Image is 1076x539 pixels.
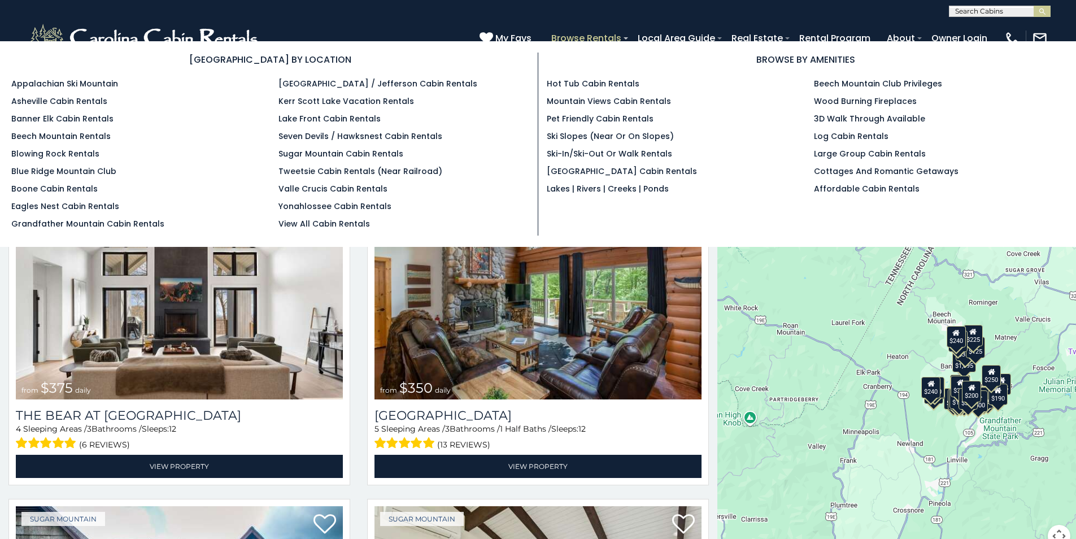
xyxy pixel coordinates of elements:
img: mail-regular-white.png [1032,31,1048,46]
a: Seven Devils / Hawksnest Cabin Rentals [278,131,442,142]
a: Browse Rentals [546,28,627,48]
a: Lakes | Rivers | Creeks | Ponds [547,183,669,194]
a: Yonahlossee Cabin Rentals [278,201,391,212]
a: Sugar Mountain [380,512,464,526]
a: Sugar Mountain [21,512,105,526]
div: $200 [962,381,982,402]
span: 12 [578,424,586,434]
img: The Bear At Sugar Mountain [16,180,343,399]
a: Blue Ridge Mountain Club [11,166,116,177]
span: $350 [399,380,433,396]
a: Kerr Scott Lake Vacation Rentals [278,95,414,107]
div: $300 [951,376,970,397]
span: 12 [169,424,176,434]
a: Valle Crucis Cabin Rentals [278,183,387,194]
div: Sleeping Areas / Bathrooms / Sleeps: [16,423,343,452]
div: $125 [966,337,986,358]
span: 4 [16,424,21,434]
a: [GEOGRAPHIC_DATA] [374,408,702,423]
h3: BROWSE BY AMENITIES [547,53,1065,67]
h3: Grouse Moor Lodge [374,408,702,423]
a: Log Cabin Rentals [814,131,888,142]
a: Grouse Moor Lodge from $350 daily [374,180,702,399]
span: 3 [87,424,92,434]
span: from [380,386,397,394]
a: [GEOGRAPHIC_DATA] Cabin Rentals [547,166,697,177]
span: (6 reviews) [79,437,130,452]
div: $240 [922,377,941,398]
a: Grandfather Mountain Cabin Rentals [11,218,164,229]
a: Wood Burning Fireplaces [814,95,917,107]
a: Appalachian Ski Mountain [11,78,118,89]
a: Pet Friendly Cabin Rentals [547,113,654,124]
a: Banner Elk Cabin Rentals [11,113,114,124]
div: $350 [959,388,978,410]
span: 3 [445,424,450,434]
h3: [GEOGRAPHIC_DATA] BY LOCATION [11,53,529,67]
a: Beech Mountain Club Privileges [814,78,942,89]
div: $155 [992,373,1012,395]
a: View All Cabin Rentals [278,218,370,229]
a: Affordable Cabin Rentals [814,183,920,194]
a: Asheville Cabin Rentals [11,95,107,107]
a: Mountain Views Cabin Rentals [547,95,671,107]
a: About [881,28,921,48]
a: The Bear At [GEOGRAPHIC_DATA] [16,408,343,423]
a: [GEOGRAPHIC_DATA] / Jefferson Cabin Rentals [278,78,477,89]
div: $175 [950,388,969,409]
div: $240 [947,326,966,347]
a: Rental Program [794,28,876,48]
img: phone-regular-white.png [1004,31,1020,46]
img: White-1-2.png [28,21,263,55]
div: $195 [975,387,994,408]
a: Boone Cabin Rentals [11,183,98,194]
a: My Favs [480,31,534,46]
a: The Bear At Sugar Mountain from $375 daily [16,180,343,399]
a: Hot Tub Cabin Rentals [547,78,639,89]
a: Real Estate [726,28,789,48]
a: Add to favorites [313,513,336,537]
span: from [21,386,38,394]
a: Sugar Mountain Cabin Rentals [278,148,403,159]
span: My Favs [495,31,532,45]
a: Local Area Guide [632,28,721,48]
div: $250 [982,365,1001,386]
img: Grouse Moor Lodge [374,180,702,399]
a: Owner Login [926,28,993,48]
div: $190 [951,375,970,396]
a: 3D Walk Through Available [814,113,925,124]
span: daily [435,386,451,394]
a: Eagles Nest Cabin Rentals [11,201,119,212]
div: Sleeping Areas / Bathrooms / Sleeps: [374,423,702,452]
h3: The Bear At Sugar Mountain [16,408,343,423]
span: $375 [41,380,73,396]
a: Large Group Cabin Rentals [814,148,926,159]
div: $190 [988,384,1008,405]
span: 5 [374,424,379,434]
a: Ski-in/Ski-Out or Walk Rentals [547,148,672,159]
a: Blowing Rock Rentals [11,148,99,159]
span: (13 reviews) [437,437,490,452]
a: Cottages and Romantic Getaways [814,166,959,177]
div: $1,095 [953,351,977,372]
span: 1 Half Baths / [500,424,551,434]
a: Beech Mountain Rentals [11,131,111,142]
div: $155 [948,389,967,410]
span: daily [75,386,91,394]
a: View Property [16,455,343,478]
a: View Property [374,455,702,478]
a: Ski Slopes (Near or On Slopes) [547,131,674,142]
a: Lake Front Cabin Rentals [278,113,381,124]
a: Tweetsie Cabin Rentals (Near Railroad) [278,166,442,177]
div: $225 [964,325,983,346]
